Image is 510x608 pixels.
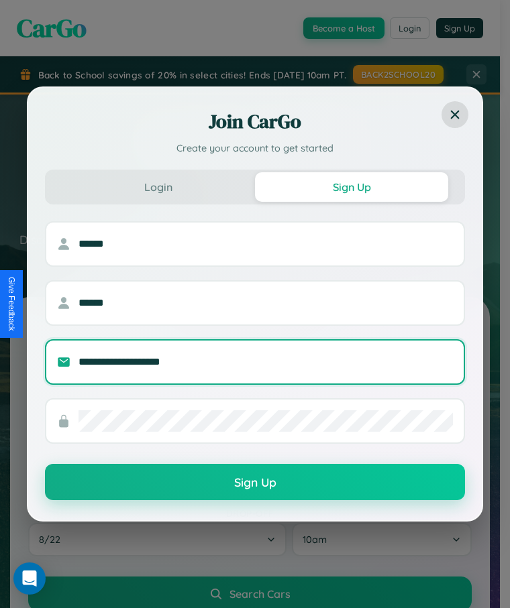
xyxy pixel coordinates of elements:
[7,277,16,331] div: Give Feedback
[62,172,255,202] button: Login
[255,172,448,202] button: Sign Up
[13,562,46,595] div: Open Intercom Messenger
[45,141,465,156] p: Create your account to get started
[45,108,465,135] h2: Join CarGo
[45,464,465,500] button: Sign Up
